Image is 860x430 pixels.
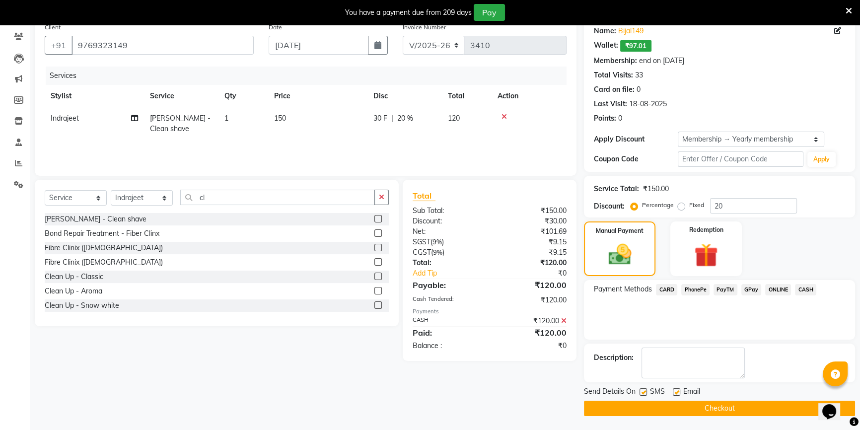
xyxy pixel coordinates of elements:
th: Stylist [45,85,144,107]
span: Total [413,191,435,201]
span: CASH [795,284,816,295]
div: 0 [637,84,641,95]
div: Paid: [405,327,490,339]
div: ₹120.00 [490,316,574,326]
label: Client [45,23,61,32]
div: Services [46,67,574,85]
img: _gift.svg [687,240,725,270]
div: ₹0 [503,268,574,279]
div: [PERSON_NAME] - Clean shave [45,214,146,224]
span: Email [683,386,700,399]
div: ( ) [405,247,490,258]
iframe: chat widget [818,390,850,420]
div: ₹0 [490,341,574,351]
div: ₹120.00 [490,327,574,339]
div: Last Visit: [594,99,627,109]
label: Manual Payment [596,226,644,235]
div: Bond Repair Treatment - Fiber Clinx [45,228,159,239]
span: 9% [433,248,442,256]
div: ₹120.00 [490,258,574,268]
label: Redemption [689,225,723,234]
span: SMS [650,386,665,399]
span: GPay [741,284,762,295]
div: Fibre Clinix ([DEMOGRAPHIC_DATA]) [45,243,163,253]
span: 20 % [397,113,413,124]
div: Sub Total: [405,206,490,216]
div: Fibre Clinix ([DEMOGRAPHIC_DATA]) [45,257,163,268]
div: Payments [413,307,567,316]
label: Fixed [689,201,704,210]
span: ONLINE [765,284,791,295]
div: ₹9.15 [490,237,574,247]
div: 18-08-2025 [629,99,667,109]
span: 30 F [373,113,387,124]
div: Points: [594,113,616,124]
span: SGST [413,237,430,246]
span: [PERSON_NAME] - Clean shave [150,114,211,133]
a: Bijal149 [618,26,644,36]
button: +91 [45,36,72,55]
div: Payable: [405,279,490,291]
div: ₹120.00 [490,295,574,305]
button: Apply [807,152,836,167]
label: Percentage [642,201,674,210]
span: 1 [224,114,228,123]
input: Search by Name/Mobile/Email/Code [72,36,254,55]
div: ₹150.00 [643,184,669,194]
th: Service [144,85,218,107]
div: Cash Tendered: [405,295,490,305]
div: 33 [635,70,643,80]
div: Net: [405,226,490,237]
th: Action [492,85,567,107]
div: Service Total: [594,184,639,194]
th: Total [442,85,492,107]
button: Pay [474,4,505,21]
div: Clean Up - Snow white [45,300,119,311]
div: Membership: [594,56,637,66]
div: ₹120.00 [490,279,574,291]
div: ( ) [405,237,490,247]
div: Coupon Code [594,154,678,164]
div: Wallet: [594,40,618,52]
label: Invoice Number [403,23,446,32]
span: 9% [432,238,442,246]
div: ₹150.00 [490,206,574,216]
div: CASH [405,316,490,326]
span: ₹97.01 [620,40,651,52]
span: 120 [448,114,460,123]
div: Clean Up - Aroma [45,286,102,296]
div: Name: [594,26,616,36]
div: ₹30.00 [490,216,574,226]
div: Discount: [405,216,490,226]
button: Checkout [584,401,855,416]
span: PhonePe [681,284,710,295]
span: 150 [274,114,286,123]
span: CARD [656,284,677,295]
span: Send Details On [584,386,636,399]
a: Add Tip [405,268,504,279]
span: CGST [413,248,431,257]
span: PayTM [714,284,737,295]
div: Total: [405,258,490,268]
span: Indrajeet [51,114,79,123]
div: Balance : [405,341,490,351]
div: Discount: [594,201,625,212]
input: Enter Offer / Coupon Code [678,151,803,167]
th: Qty [218,85,268,107]
div: end on [DATE] [639,56,684,66]
img: _cash.svg [601,241,639,268]
div: You have a payment due from 209 days [345,7,472,18]
div: ₹101.69 [490,226,574,237]
div: ₹9.15 [490,247,574,258]
div: Clean Up - Classic [45,272,103,282]
input: Search or Scan [180,190,375,205]
div: Apply Discount [594,134,678,144]
th: Price [268,85,367,107]
label: Date [269,23,282,32]
div: Card on file: [594,84,635,95]
div: Description: [594,353,634,363]
th: Disc [367,85,442,107]
span: Payment Methods [594,284,652,294]
span: | [391,113,393,124]
div: Total Visits: [594,70,633,80]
